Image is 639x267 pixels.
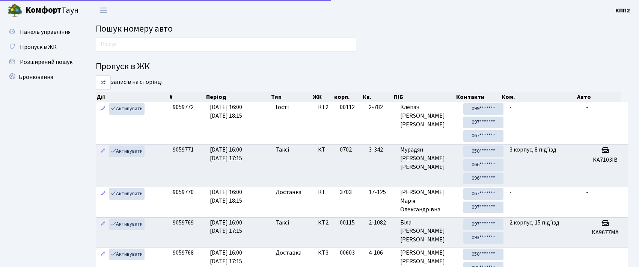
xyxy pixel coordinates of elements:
a: Активувати [109,146,145,157]
span: - [586,249,588,257]
h4: Пропуск в ЖК [96,61,628,72]
th: Контакти [455,92,501,102]
span: Клепач [PERSON_NAME] [PERSON_NAME] [400,103,457,129]
span: Мурадян [PERSON_NAME] [PERSON_NAME] [400,146,457,171]
span: [DATE] 16:00 [DATE] 18:15 [210,188,242,205]
span: - [586,188,588,196]
span: 9059772 [173,103,194,111]
h5: KA7103IB [586,156,625,164]
span: Таксі [276,218,289,227]
span: КТ3 [318,249,334,257]
a: Активувати [109,103,145,115]
a: КПП2 [615,6,630,15]
a: Активувати [109,249,145,260]
th: Період [205,92,270,102]
a: Бронювання [4,70,79,85]
span: - [509,188,512,196]
a: Редагувати [99,188,108,200]
img: logo.png [8,3,23,18]
th: Авто [576,92,621,102]
span: - [586,103,588,111]
span: 3-342 [369,146,394,154]
span: [DATE] 16:00 [DATE] 17:15 [210,218,242,235]
button: Переключити навігацію [94,4,113,17]
span: [DATE] 16:00 [DATE] 17:15 [210,146,242,162]
span: Пошук номеру авто [96,22,173,35]
th: Тип [270,92,312,102]
span: Пропуск в ЖК [20,43,57,51]
a: Панель управління [4,24,79,39]
span: Гості [276,103,289,112]
a: Редагувати [99,103,108,115]
span: Таун [26,4,79,17]
span: - [509,249,512,257]
span: 3 корпус, 8 під'їзд [509,146,556,154]
span: [PERSON_NAME] Марія Олександрівна [400,188,457,214]
span: Розширений пошук [20,58,72,66]
span: КТ2 [318,218,334,227]
label: записів на сторінці [96,75,163,90]
span: КТ [318,188,334,197]
a: Редагувати [99,146,108,157]
span: 9059771 [173,146,194,154]
th: Кв. [362,92,393,102]
th: корп. [333,92,362,102]
a: Редагувати [99,218,108,230]
span: Панель управління [20,28,71,36]
select: записів на сторінці [96,75,111,90]
span: Доставка [276,249,301,257]
span: 0702 [340,146,352,154]
span: 4-106 [369,249,394,257]
a: Активувати [109,218,145,230]
span: КТ [318,146,334,154]
span: Біла [PERSON_NAME] [PERSON_NAME] [400,218,457,244]
span: - [509,103,512,111]
span: Бронювання [19,73,53,81]
span: 17-125 [369,188,394,197]
span: 2-1082 [369,218,394,227]
a: Активувати [109,188,145,200]
span: 00115 [340,218,355,227]
span: [DATE] 16:00 [DATE] 17:15 [210,249,242,265]
th: Ком. [501,92,576,102]
span: 2-782 [369,103,394,112]
input: Пошук [96,38,356,52]
a: Редагувати [99,249,108,260]
h5: KA9677MA [586,229,625,236]
span: 00603 [340,249,355,257]
th: ЖК [312,92,333,102]
span: 9059770 [173,188,194,196]
th: # [169,92,205,102]
span: Доставка [276,188,301,197]
span: КТ2 [318,103,334,112]
span: 2 корпус, 15 під'їзд [509,218,559,227]
a: Пропуск в ЖК [4,39,79,55]
span: 00112 [340,103,355,111]
th: Дії [96,92,169,102]
span: 3703 [340,188,352,196]
th: ПІБ [393,92,455,102]
span: 9059768 [173,249,194,257]
span: 9059769 [173,218,194,227]
span: Таксі [276,146,289,154]
span: [DATE] 16:00 [DATE] 18:15 [210,103,242,120]
a: Розширений пошук [4,55,79,70]
b: Комфорт [26,4,62,16]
